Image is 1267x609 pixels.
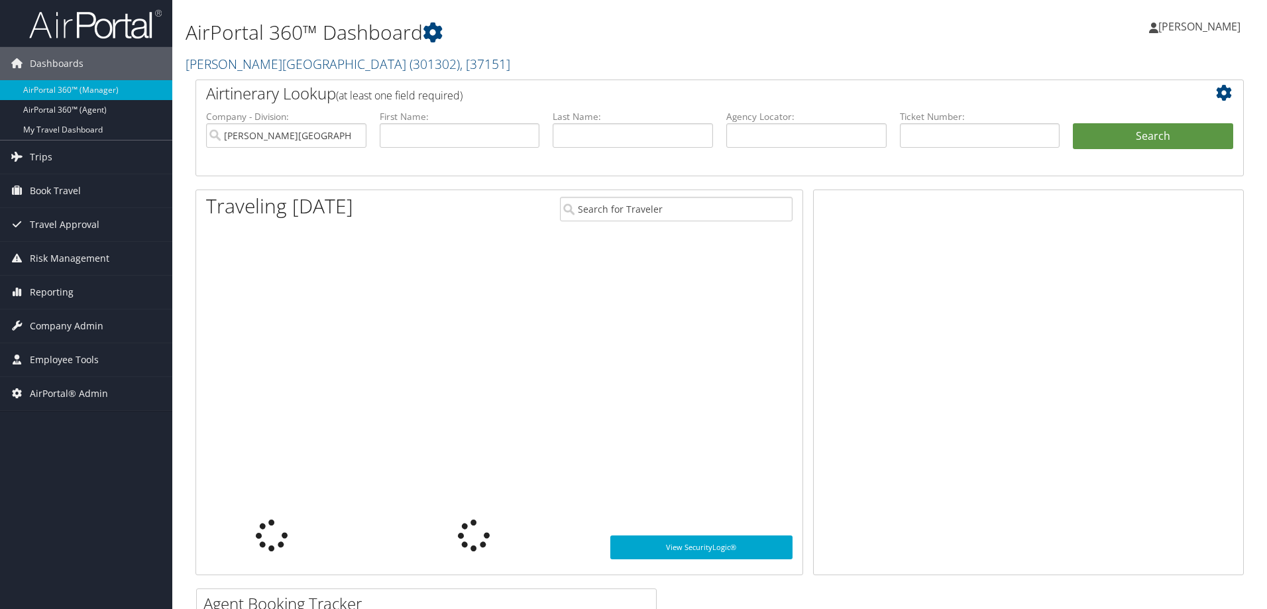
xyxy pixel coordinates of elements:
[380,110,540,123] label: First Name:
[206,192,353,220] h1: Traveling [DATE]
[29,9,162,40] img: airportal-logo.png
[30,343,99,376] span: Employee Tools
[30,309,103,343] span: Company Admin
[410,55,460,73] span: ( 301302 )
[1073,123,1233,150] button: Search
[30,242,109,275] span: Risk Management
[30,140,52,174] span: Trips
[186,55,510,73] a: [PERSON_NAME][GEOGRAPHIC_DATA]
[30,208,99,241] span: Travel Approval
[1149,7,1254,46] a: [PERSON_NAME]
[30,174,81,207] span: Book Travel
[30,47,83,80] span: Dashboards
[610,535,793,559] a: View SecurityLogic®
[206,82,1146,105] h2: Airtinerary Lookup
[30,377,108,410] span: AirPortal® Admin
[206,110,366,123] label: Company - Division:
[726,110,887,123] label: Agency Locator:
[1158,19,1240,34] span: [PERSON_NAME]
[30,276,74,309] span: Reporting
[460,55,510,73] span: , [ 37151 ]
[186,19,898,46] h1: AirPortal 360™ Dashboard
[553,110,713,123] label: Last Name:
[900,110,1060,123] label: Ticket Number:
[560,197,793,221] input: Search for Traveler
[336,88,463,103] span: (at least one field required)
